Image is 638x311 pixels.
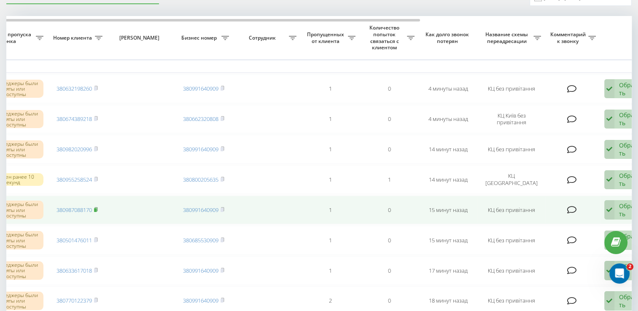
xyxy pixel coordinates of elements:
[57,85,92,92] a: 380632198260
[183,145,218,153] a: 380991640909
[478,196,545,224] td: КЦ без привітання
[57,206,92,214] a: 380987088170
[478,165,545,194] td: КЦ [GEOGRAPHIC_DATA]
[478,226,545,255] td: КЦ без привітання
[52,35,95,41] span: Номер клиента
[57,297,92,304] a: 380770122379
[305,31,348,44] span: Пропущенных от клиента
[419,256,478,285] td: 17 минут назад
[237,35,289,41] span: Сотрудник
[301,135,360,164] td: 1
[301,75,360,103] td: 1
[360,75,419,103] td: 0
[57,115,92,123] a: 380674389218
[549,31,588,44] span: Комментарий к звонку
[301,256,360,285] td: 1
[419,135,478,164] td: 14 минут назад
[360,105,419,134] td: 0
[183,176,218,183] a: 380800205635
[482,31,533,44] span: Название схемы переадресации
[360,256,419,285] td: 0
[183,206,218,214] a: 380991640909
[301,105,360,134] td: 1
[183,297,218,304] a: 380991640909
[419,75,478,103] td: 4 минуты назад
[360,196,419,224] td: 0
[419,196,478,224] td: 15 минут назад
[183,236,218,244] a: 380685530909
[57,145,92,153] a: 380982020996
[425,31,471,44] span: Как долго звонок потерян
[478,105,545,134] td: КЦ Київ без привітання
[301,226,360,255] td: 1
[360,135,419,164] td: 0
[301,165,360,194] td: 1
[419,105,478,134] td: 4 минуты назад
[478,256,545,285] td: КЦ без привітання
[57,267,92,274] a: 380633617018
[478,75,545,103] td: КЦ без привітання
[360,165,419,194] td: 1
[183,85,218,92] a: 380991640909
[419,226,478,255] td: 15 минут назад
[419,165,478,194] td: 14 минут назад
[627,263,633,270] span: 2
[178,35,221,41] span: Бизнес номер
[301,196,360,224] td: 1
[57,176,92,183] a: 380955258524
[364,24,407,51] span: Количество попыток связаться с клиентом
[609,263,630,284] iframe: Intercom live chat
[478,135,545,164] td: КЦ без привітання
[183,115,218,123] a: 380662320808
[360,226,419,255] td: 0
[114,35,167,41] span: [PERSON_NAME]
[57,236,92,244] a: 380501476011
[183,267,218,274] a: 380991640909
